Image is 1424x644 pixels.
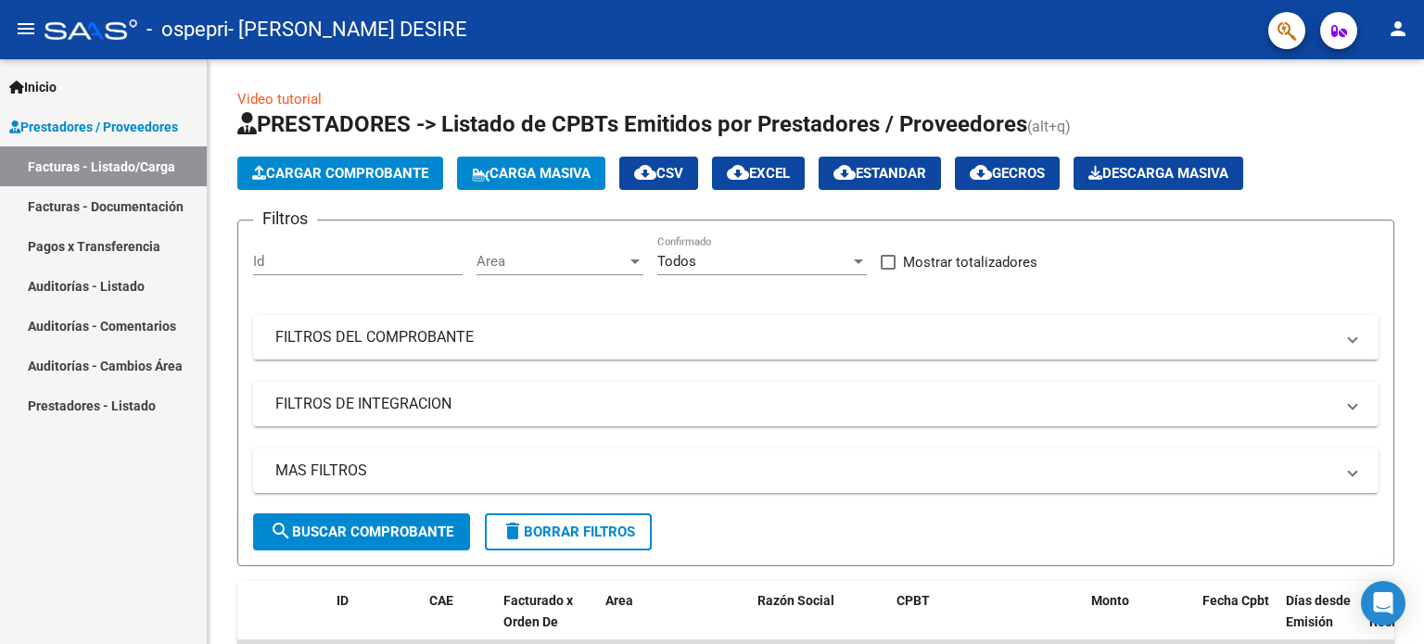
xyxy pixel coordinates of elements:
button: Carga Masiva [457,157,605,190]
span: Estandar [833,165,926,182]
span: Area [605,593,633,608]
mat-panel-title: MAS FILTROS [275,461,1334,481]
button: Borrar Filtros [485,513,652,550]
mat-icon: delete [502,520,524,542]
span: Gecros [970,165,1045,182]
button: CSV [619,157,698,190]
mat-icon: cloud_download [727,161,749,183]
span: Area [477,253,627,270]
div: Open Intercom Messenger [1361,581,1405,625]
a: Video tutorial [237,91,322,107]
button: Descarga Masiva [1074,157,1243,190]
span: ID [337,593,349,608]
span: CAE [429,593,453,608]
span: Días desde Emisión [1286,593,1351,629]
span: EXCEL [727,165,790,182]
span: CPBT [896,593,930,608]
mat-icon: menu [15,18,37,40]
mat-panel-title: FILTROS DEL COMPROBANTE [275,327,1334,347]
span: Buscar Comprobante [270,524,453,540]
span: Fecha Recibido [1369,593,1421,629]
mat-icon: cloud_download [833,161,856,183]
span: Carga Masiva [472,165,591,182]
mat-icon: person [1387,18,1409,40]
span: Facturado x Orden De [503,593,573,629]
span: Razón Social [757,593,834,608]
span: Mostrar totalizadores [903,251,1037,273]
span: Fecha Cpbt [1202,593,1269,608]
span: (alt+q) [1027,118,1071,135]
button: Estandar [819,157,941,190]
span: Todos [657,253,696,270]
mat-icon: search [270,520,292,542]
mat-expansion-panel-header: FILTROS DEL COMPROBANTE [253,315,1379,360]
mat-panel-title: FILTROS DE INTEGRACION [275,394,1334,414]
mat-icon: cloud_download [634,161,656,183]
h3: Filtros [253,206,317,232]
mat-expansion-panel-header: MAS FILTROS [253,448,1379,493]
button: EXCEL [712,157,805,190]
span: PRESTADORES -> Listado de CPBTs Emitidos por Prestadores / Proveedores [237,111,1027,137]
button: Cargar Comprobante [237,157,443,190]
mat-icon: cloud_download [970,161,992,183]
span: Cargar Comprobante [252,165,428,182]
span: Prestadores / Proveedores [9,117,178,137]
span: - [PERSON_NAME] DESIRE [228,9,467,50]
app-download-masive: Descarga masiva de comprobantes (adjuntos) [1074,157,1243,190]
span: Monto [1091,593,1129,608]
mat-expansion-panel-header: FILTROS DE INTEGRACION [253,382,1379,426]
button: Buscar Comprobante [253,513,470,550]
span: Borrar Filtros [502,524,635,540]
span: CSV [634,165,683,182]
span: - ospepri [146,9,228,50]
span: Descarga Masiva [1088,165,1228,182]
button: Gecros [955,157,1060,190]
span: Inicio [9,77,57,97]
